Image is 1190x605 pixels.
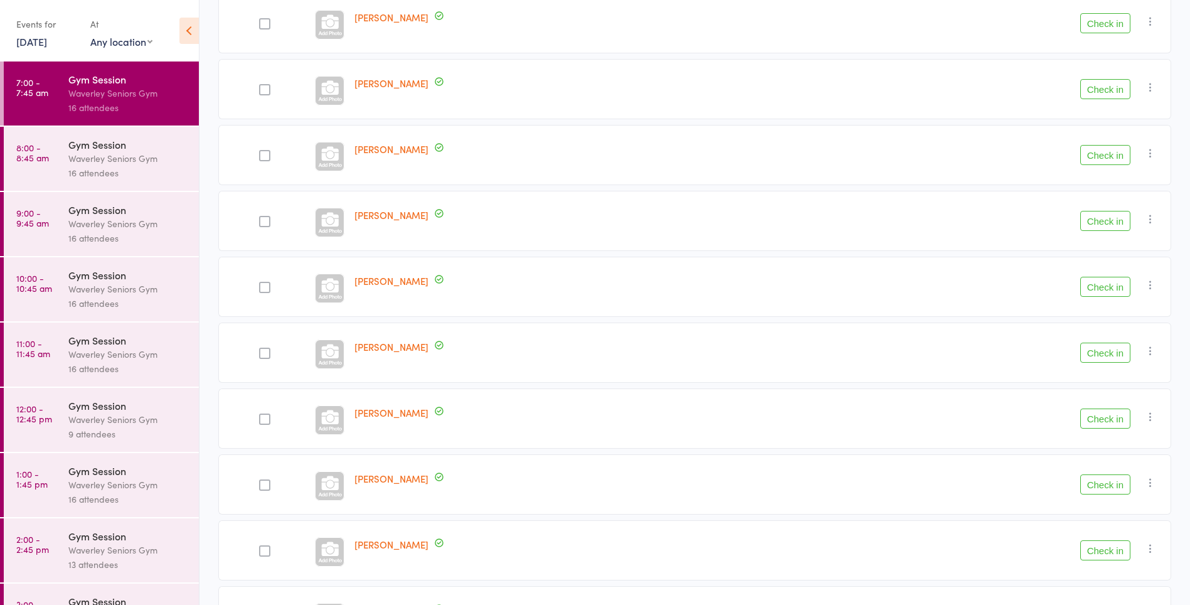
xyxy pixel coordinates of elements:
a: 1:00 -1:45 pmGym SessionWaverley Seniors Gym16 attendees [4,453,199,517]
a: [PERSON_NAME] [354,274,428,287]
a: 8:00 -8:45 amGym SessionWaverley Seniors Gym16 attendees [4,127,199,191]
div: 16 attendees [68,361,188,376]
a: 7:00 -7:45 amGym SessionWaverley Seniors Gym16 attendees [4,62,199,126]
button: Check in [1080,211,1130,231]
div: Gym Session [68,529,188,543]
div: 16 attendees [68,231,188,245]
time: 1:00 - 1:45 pm [16,469,48,489]
div: Waverley Seniors Gym [68,217,188,231]
time: 8:00 - 8:45 am [16,142,49,163]
a: 11:00 -11:45 amGym SessionWaverley Seniors Gym16 attendees [4,323,199,387]
div: Gym Session [68,268,188,282]
div: Waverley Seniors Gym [68,478,188,492]
div: Gym Session [68,203,188,217]
time: 10:00 - 10:45 am [16,273,52,293]
div: 9 attendees [68,427,188,441]
a: [PERSON_NAME] [354,208,428,222]
button: Check in [1080,277,1130,297]
button: Check in [1080,79,1130,99]
a: 2:00 -2:45 pmGym SessionWaverley Seniors Gym13 attendees [4,518,199,582]
div: Waverley Seniors Gym [68,86,188,100]
a: [DATE] [16,35,47,48]
a: [PERSON_NAME] [354,406,428,419]
time: 7:00 - 7:45 am [16,77,48,97]
div: Waverley Seniors Gym [68,151,188,166]
a: 10:00 -10:45 amGym SessionWaverley Seniors Gym16 attendees [4,257,199,321]
a: 12:00 -12:45 pmGym SessionWaverley Seniors Gym9 attendees [4,388,199,452]
a: [PERSON_NAME] [354,142,428,156]
div: 16 attendees [68,100,188,115]
button: Check in [1080,13,1130,33]
button: Check in [1080,343,1130,363]
button: Check in [1080,409,1130,429]
div: Gym Session [68,464,188,478]
a: [PERSON_NAME] [354,538,428,551]
time: 12:00 - 12:45 pm [16,404,52,424]
button: Check in [1080,540,1130,560]
a: [PERSON_NAME] [354,11,428,24]
div: Gym Session [68,137,188,151]
a: 9:00 -9:45 amGym SessionWaverley Seniors Gym16 attendees [4,192,199,256]
time: 2:00 - 2:45 pm [16,534,49,554]
a: [PERSON_NAME] [354,340,428,353]
div: At [90,14,152,35]
button: Check in [1080,145,1130,165]
div: Gym Session [68,333,188,347]
div: 16 attendees [68,166,188,180]
div: Waverley Seniors Gym [68,543,188,557]
div: 16 attendees [68,296,188,311]
time: 11:00 - 11:45 am [16,338,50,358]
div: 13 attendees [68,557,188,572]
div: Waverley Seniors Gym [68,412,188,427]
div: Any location [90,35,152,48]
div: 16 attendees [68,492,188,506]
a: [PERSON_NAME] [354,472,428,485]
div: Waverley Seniors Gym [68,347,188,361]
div: Events for [16,14,78,35]
button: Check in [1080,474,1130,495]
div: Waverley Seniors Gym [68,282,188,296]
div: Gym Session [68,399,188,412]
a: [PERSON_NAME] [354,77,428,90]
time: 9:00 - 9:45 am [16,208,49,228]
div: Gym Session [68,72,188,86]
